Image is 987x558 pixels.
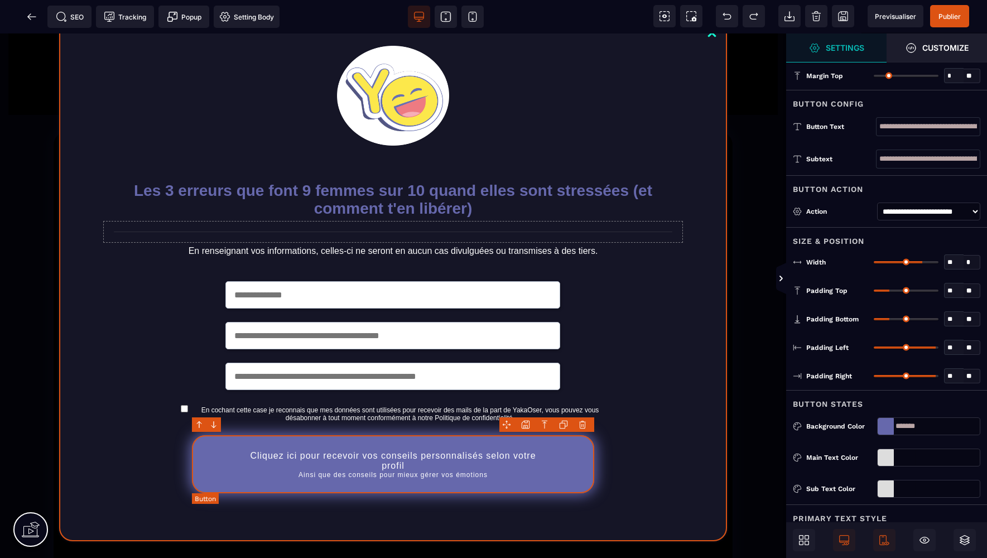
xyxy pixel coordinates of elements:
[922,44,969,52] strong: Customize
[806,206,873,217] div: Action
[806,286,848,295] span: Padding Top
[887,33,987,62] span: Open Style Manager
[786,227,987,248] div: Size & Position
[793,529,815,551] span: Open Blocks
[192,402,594,460] button: Cliquez ici pour recevoir vos conseils personnalisés selon votre profilAinsi que des conseils pou...
[826,44,864,52] strong: Settings
[806,71,843,80] span: Margin Top
[104,11,146,22] span: Tracking
[786,33,887,62] span: Settings
[653,5,676,27] span: View components
[806,153,876,165] div: Subtext
[938,12,961,21] span: Publier
[806,121,876,132] div: Button Text
[167,11,201,22] span: Popup
[786,504,987,525] div: Primary Text Style
[219,11,274,22] span: Setting Body
[873,529,895,551] span: Mobile Only
[954,529,976,551] span: Open Layers
[337,12,449,112] img: Yakaoser logo
[833,529,855,551] span: Desktop Only
[56,11,84,22] span: SEO
[806,315,859,324] span: Padding Bottom
[786,390,987,411] div: Button States
[806,372,852,381] span: Padding Right
[806,483,873,494] div: Sub Text Color
[786,175,987,196] div: Button Action
[680,5,702,27] span: Screenshot
[806,452,873,463] div: Main Text Color
[192,373,608,388] label: En cochant cette case je reconnais que mes données sont utilisées pour recevoir des mails de la p...
[806,421,873,432] div: Background Color
[868,5,923,27] span: Preview
[134,148,657,184] b: Les 3 erreurs que font 9 femmes sur 10 quand elles sont stressées (et comment t'en libérer)
[806,258,826,267] span: Width
[913,529,936,551] span: Hide/Show Block
[806,343,849,352] span: Padding Left
[786,90,987,110] div: Button Config
[875,12,916,21] span: Previsualiser
[114,210,673,225] text: En renseignant vos informations, celles-ci ne seront en aucun cas divulguées ou transmises à des ...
